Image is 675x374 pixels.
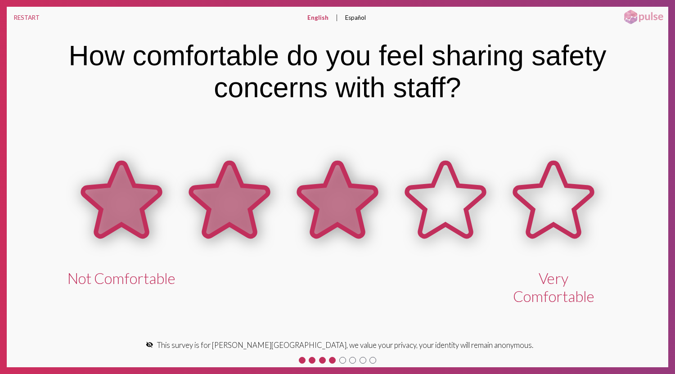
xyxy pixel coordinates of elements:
[157,341,533,350] span: This survey is for [PERSON_NAME][GEOGRAPHIC_DATA], we value your privacy, your identity will rema...
[300,7,336,28] button: English
[621,9,666,25] img: pulsehorizontalsmall.png
[146,341,153,348] mat-icon: visibility_off
[18,40,657,104] div: How comfortable do you feel sharing safety concerns with staff?
[338,7,373,28] button: Español
[7,7,47,28] button: RESTART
